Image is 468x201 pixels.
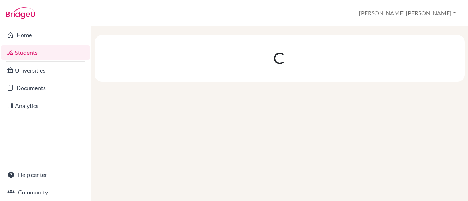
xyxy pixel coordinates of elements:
a: Universities [1,63,90,78]
a: Documents [1,81,90,95]
a: Analytics [1,98,90,113]
a: Home [1,28,90,42]
a: Community [1,185,90,200]
a: Students [1,45,90,60]
button: [PERSON_NAME] [PERSON_NAME] [356,6,459,20]
img: Bridge-U [6,7,35,19]
a: Help center [1,167,90,182]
